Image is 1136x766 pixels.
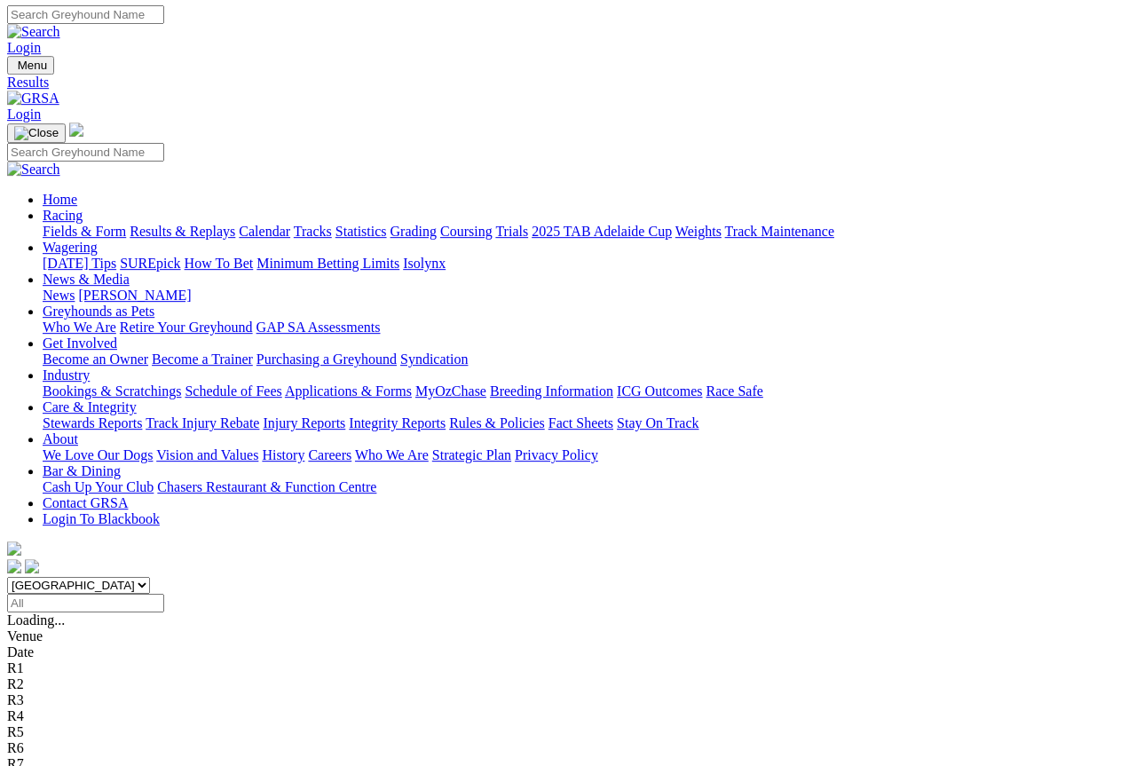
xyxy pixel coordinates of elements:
a: [PERSON_NAME] [78,288,191,303]
div: About [43,447,1129,463]
img: logo-grsa-white.png [7,541,21,556]
a: Statistics [335,224,387,239]
a: Track Maintenance [725,224,834,239]
div: Date [7,644,1129,660]
a: Login To Blackbook [43,511,160,526]
a: Fact Sheets [548,415,613,430]
a: News [43,288,75,303]
span: Loading... [7,612,65,628]
div: Greyhounds as Pets [43,320,1129,336]
div: R2 [7,676,1129,692]
a: History [262,447,304,462]
a: News & Media [43,272,130,287]
button: Toggle navigation [7,56,54,75]
a: Retire Your Greyhound [120,320,253,335]
a: SUREpick [120,256,180,271]
input: Search [7,5,164,24]
a: Become an Owner [43,351,148,367]
a: Home [43,192,77,207]
img: GRSA [7,91,59,107]
a: ICG Outcomes [617,383,702,399]
a: Isolynx [403,256,446,271]
a: Login [7,40,41,55]
a: Results & Replays [130,224,235,239]
img: Search [7,24,60,40]
a: Tracks [294,224,332,239]
div: R1 [7,660,1129,676]
img: logo-grsa-white.png [69,122,83,137]
a: Bar & Dining [43,463,121,478]
a: Vision and Values [156,447,258,462]
a: Weights [675,224,722,239]
a: Get Involved [43,336,117,351]
a: Grading [390,224,437,239]
a: Purchasing a Greyhound [256,351,397,367]
div: R5 [7,724,1129,740]
div: Get Involved [43,351,1129,367]
a: Strategic Plan [432,447,511,462]
span: Menu [18,59,47,72]
a: Breeding Information [490,383,613,399]
div: R6 [7,740,1129,756]
a: Minimum Betting Limits [256,256,399,271]
a: Contact GRSA [43,495,128,510]
a: Syndication [400,351,468,367]
a: Privacy Policy [515,447,598,462]
a: Injury Reports [263,415,345,430]
a: Login [7,107,41,122]
a: Applications & Forms [285,383,412,399]
a: Integrity Reports [349,415,446,430]
a: Chasers Restaurant & Function Centre [157,479,376,494]
a: Track Injury Rebate [146,415,259,430]
img: twitter.svg [25,559,39,573]
input: Select date [7,594,164,612]
a: Stewards Reports [43,415,142,430]
a: Racing [43,208,83,223]
a: Cash Up Your Club [43,479,154,494]
a: Wagering [43,240,98,255]
a: Who We Are [43,320,116,335]
input: Search [7,143,164,162]
div: R4 [7,708,1129,724]
a: Bookings & Scratchings [43,383,181,399]
img: Search [7,162,60,178]
a: Rules & Policies [449,415,545,430]
div: Bar & Dining [43,479,1129,495]
a: We Love Our Dogs [43,447,153,462]
img: facebook.svg [7,559,21,573]
a: [DATE] Tips [43,256,116,271]
a: Who We Are [355,447,429,462]
a: GAP SA Assessments [256,320,381,335]
img: Close [14,126,59,140]
a: About [43,431,78,446]
div: Care & Integrity [43,415,1129,431]
a: Race Safe [706,383,762,399]
a: 2025 TAB Adelaide Cup [532,224,672,239]
a: Trials [495,224,528,239]
div: Venue [7,628,1129,644]
a: Results [7,75,1129,91]
a: Coursing [440,224,493,239]
a: Stay On Track [617,415,698,430]
a: Care & Integrity [43,399,137,415]
a: Industry [43,367,90,383]
div: News & Media [43,288,1129,304]
a: Greyhounds as Pets [43,304,154,319]
a: Calendar [239,224,290,239]
a: Careers [308,447,351,462]
div: Wagering [43,256,1129,272]
div: R3 [7,692,1129,708]
a: MyOzChase [415,383,486,399]
a: Schedule of Fees [185,383,281,399]
a: How To Bet [185,256,254,271]
a: Become a Trainer [152,351,253,367]
a: Fields & Form [43,224,126,239]
div: Industry [43,383,1129,399]
button: Toggle navigation [7,123,66,143]
div: Racing [43,224,1129,240]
